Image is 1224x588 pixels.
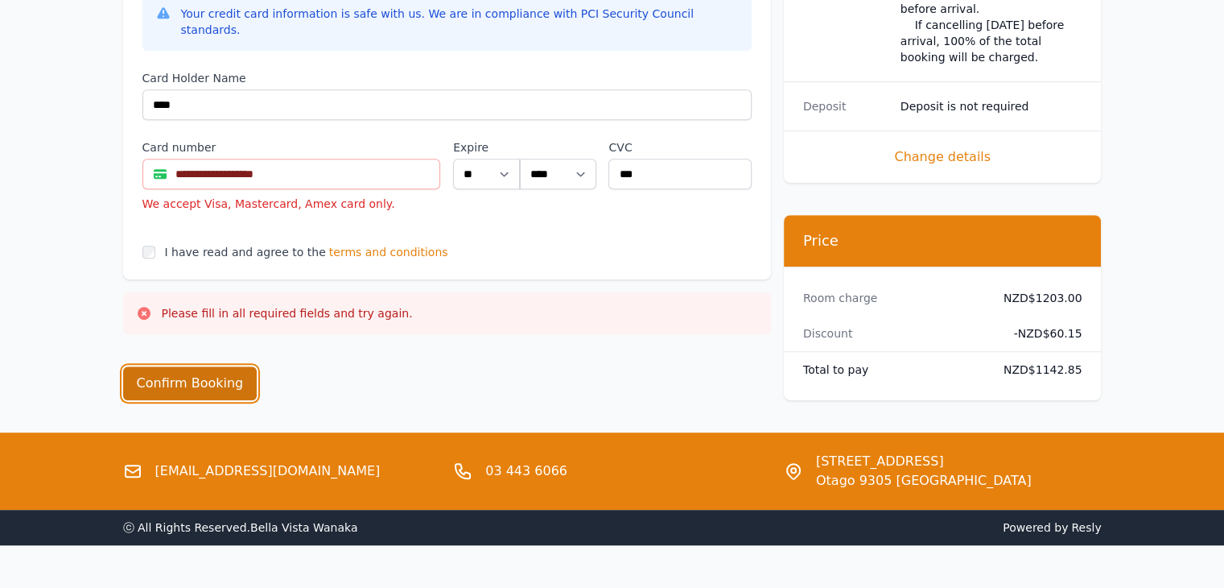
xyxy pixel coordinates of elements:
[123,366,258,400] button: Confirm Booking
[816,471,1032,491] span: Otago 9305 [GEOGRAPHIC_DATA]
[998,290,1082,306] dd: NZD$1203.00
[803,231,1082,251] h3: Price
[803,290,985,306] dt: Room charge
[998,325,1082,342] dd: - NZD$60.15
[1071,521,1101,534] a: Resly
[329,244,448,260] span: terms and conditions
[803,147,1082,167] span: Change details
[803,98,888,114] dt: Deposit
[181,6,739,38] div: Your credit card information is safe with us. We are in compliance with PCI Security Council stan...
[816,452,1032,471] span: [STREET_ADDRESS]
[142,139,441,155] label: Card number
[803,362,985,378] dt: Total to pay
[520,139,596,155] label: .
[162,305,413,321] p: Please fill in all required fields and try again.
[998,362,1082,378] dd: NZD$1142.85
[453,139,520,155] label: Expire
[900,98,1082,114] dd: Deposit is not required
[142,70,752,86] label: Card Holder Name
[155,462,381,481] a: [EMAIL_ADDRESS][DOMAIN_NAME]
[123,521,358,534] span: ⓒ All Rights Reserved. Bella Vista Wanaka
[619,520,1102,536] span: Powered by
[608,139,751,155] label: CVC
[165,246,326,259] label: I have read and agree to the
[485,462,567,481] a: 03 443 6066
[142,196,441,212] div: We accept Visa, Mastercard, Amex card only.
[803,325,985,342] dt: Discount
